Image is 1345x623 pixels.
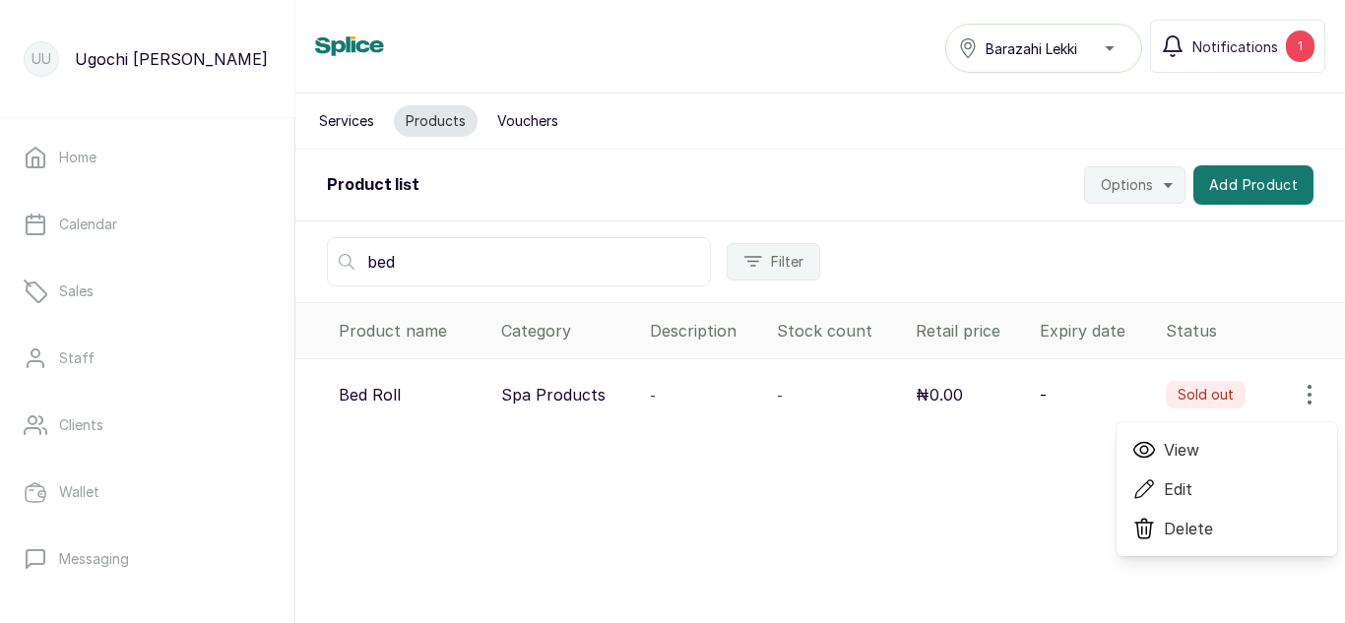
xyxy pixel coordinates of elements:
[327,237,711,286] input: Search by name, category, description, price
[771,252,803,272] span: Filter
[1166,381,1246,408] label: Sold out
[1040,319,1150,343] div: Expiry date
[1192,36,1278,57] span: Notifications
[16,130,279,185] a: Home
[501,319,634,343] div: Category
[16,465,279,520] a: Wallet
[16,331,279,386] a: Staff
[59,549,129,569] p: Messaging
[75,47,268,71] p: Ugochi [PERSON_NAME]
[777,387,783,404] span: -
[16,398,279,453] a: Clients
[1193,165,1313,205] button: Add Product
[1166,319,1337,343] div: Status
[650,387,656,404] span: -
[16,531,279,587] a: Messaging
[916,319,1025,343] div: Retail price
[1084,166,1185,204] button: Options
[1164,517,1213,540] span: Delete
[945,24,1142,73] button: Barazahi Lekki
[777,319,899,343] div: Stock count
[16,264,279,319] a: Sales
[501,383,606,406] p: Spa Products
[339,319,485,343] div: Product name
[1164,438,1199,462] span: View
[986,38,1077,59] span: Barazahi Lekki
[327,173,419,197] h2: Product list
[1101,175,1153,195] span: Options
[1150,20,1325,73] button: Notifications1
[727,243,820,280] button: Filter
[650,319,761,343] div: Description
[1164,477,1192,501] span: Edit
[59,281,94,301] p: Sales
[1286,31,1314,62] div: 1
[307,105,386,137] button: Services
[16,197,279,252] a: Calendar
[32,49,51,69] p: UU
[916,383,963,406] p: ₦0.00
[485,105,570,137] button: Vouchers
[59,482,99,502] p: Wallet
[59,215,117,234] p: Calendar
[339,383,401,406] p: Bed Roll
[394,105,478,137] button: Products
[59,348,95,368] p: Staff
[59,415,103,435] p: Clients
[1040,383,1047,406] p: -
[59,148,96,167] p: Home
